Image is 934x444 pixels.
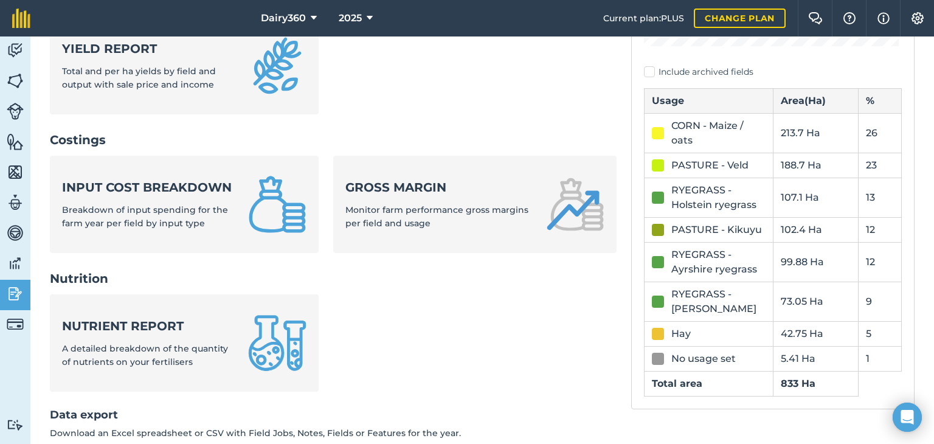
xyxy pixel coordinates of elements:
strong: Yield report [62,40,233,57]
img: svg+xml;base64,PD94bWwgdmVyc2lvbj0iMS4wIiBlbmNvZGluZz0idXRmLTgiPz4KPCEtLSBHZW5lcmF0b3I6IEFkb2JlIE... [7,103,24,120]
td: 26 [859,113,902,153]
img: svg+xml;base64,PD94bWwgdmVyc2lvbj0iMS4wIiBlbmNvZGluZz0idXRmLTgiPz4KPCEtLSBHZW5lcmF0b3I6IEFkb2JlIE... [7,224,24,242]
p: Download an Excel spreadsheet or CSV with Field Jobs, Notes, Fields or Features for the year. [50,426,617,440]
span: Current plan : PLUS [603,12,684,25]
th: Area ( Ha ) [773,88,859,113]
td: 23 [859,153,902,178]
h2: Costings [50,131,617,148]
div: RYEGRASS - Ayrshire ryegrass [671,248,766,277]
td: 12 [859,242,902,282]
img: svg+xml;base64,PD94bWwgdmVyc2lvbj0iMS4wIiBlbmNvZGluZz0idXRmLTgiPz4KPCEtLSBHZW5lcmF0b3I6IEFkb2JlIE... [7,419,24,431]
div: RYEGRASS - [PERSON_NAME] [671,287,766,316]
span: 2025 [339,11,362,26]
img: Input cost breakdown [248,175,306,234]
img: svg+xml;base64,PD94bWwgdmVyc2lvbj0iMS4wIiBlbmNvZGluZz0idXRmLTgiPz4KPCEtLSBHZW5lcmF0b3I6IEFkb2JlIE... [7,316,24,333]
span: Breakdown of input spending for the farm year per field by input type [62,204,228,229]
a: Gross marginMonitor farm performance gross margins per field and usage [333,156,617,253]
img: fieldmargin Logo [12,9,30,28]
img: svg+xml;base64,PD94bWwgdmVyc2lvbj0iMS4wIiBlbmNvZGluZz0idXRmLTgiPz4KPCEtLSBHZW5lcmF0b3I6IEFkb2JlIE... [7,193,24,212]
strong: Input cost breakdown [62,179,233,196]
strong: Nutrient report [62,317,233,335]
span: Dairy360 [261,11,306,26]
td: 102.4 Ha [773,217,859,242]
img: svg+xml;base64,PHN2ZyB4bWxucz0iaHR0cDovL3d3dy53My5vcmcvMjAwMC9zdmciIHdpZHRoPSI1NiIgaGVpZ2h0PSI2MC... [7,133,24,151]
img: Two speech bubbles overlapping with the left bubble in the forefront [808,12,823,24]
td: 12 [859,217,902,242]
td: 73.05 Ha [773,282,859,321]
img: Gross margin [546,175,604,234]
div: PASTURE - Veld [671,158,749,173]
div: RYEGRASS - Holstein ryegrass [671,183,766,212]
img: svg+xml;base64,PHN2ZyB4bWxucz0iaHR0cDovL3d3dy53My5vcmcvMjAwMC9zdmciIHdpZHRoPSI1NiIgaGVpZ2h0PSI2MC... [7,72,24,90]
img: Yield report [248,36,306,95]
strong: Total area [652,378,702,389]
div: CORN - Maize / oats [671,119,766,148]
img: A cog icon [910,12,925,24]
strong: 833 Ha [781,378,815,389]
img: svg+xml;base64,PD94bWwgdmVyc2lvbj0iMS4wIiBlbmNvZGluZz0idXRmLTgiPz4KPCEtLSBHZW5lcmF0b3I6IEFkb2JlIE... [7,41,24,60]
td: 1 [859,346,902,371]
td: 107.1 Ha [773,178,859,217]
td: 9 [859,282,902,321]
td: 5.41 Ha [773,346,859,371]
span: Total and per ha yields by field and output with sale price and income [62,66,216,90]
img: svg+xml;base64,PHN2ZyB4bWxucz0iaHR0cDovL3d3dy53My5vcmcvMjAwMC9zdmciIHdpZHRoPSI1NiIgaGVpZ2h0PSI2MC... [7,163,24,181]
label: Include archived fields [644,66,902,78]
h2: Data export [50,406,617,424]
td: 99.88 Ha [773,242,859,282]
img: Nutrient report [248,314,306,372]
h2: Nutrition [50,270,617,287]
span: A detailed breakdown of the quantity of nutrients on your fertilisers [62,343,228,367]
td: 42.75 Ha [773,321,859,346]
th: Usage [645,88,773,113]
th: % [859,88,902,113]
div: Hay [671,327,691,341]
img: svg+xml;base64,PHN2ZyB4bWxucz0iaHR0cDovL3d3dy53My5vcmcvMjAwMC9zdmciIHdpZHRoPSIxNyIgaGVpZ2h0PSIxNy... [877,11,890,26]
a: Input cost breakdownBreakdown of input spending for the farm year per field by input type [50,156,319,253]
strong: Gross margin [345,179,531,196]
a: Yield reportTotal and per ha yields by field and output with sale price and income [50,17,319,114]
img: svg+xml;base64,PD94bWwgdmVyc2lvbj0iMS4wIiBlbmNvZGluZz0idXRmLTgiPz4KPCEtLSBHZW5lcmF0b3I6IEFkb2JlIE... [7,254,24,272]
td: 13 [859,178,902,217]
a: Change plan [694,9,786,28]
div: No usage set [671,352,736,366]
img: svg+xml;base64,PD94bWwgdmVyc2lvbj0iMS4wIiBlbmNvZGluZz0idXRmLTgiPz4KPCEtLSBHZW5lcmF0b3I6IEFkb2JlIE... [7,285,24,303]
td: 188.7 Ha [773,153,859,178]
div: PASTURE - Kikuyu [671,223,762,237]
div: Open Intercom Messenger [893,403,922,432]
td: 5 [859,321,902,346]
span: Monitor farm performance gross margins per field and usage [345,204,528,229]
img: A question mark icon [842,12,857,24]
a: Nutrient reportA detailed breakdown of the quantity of nutrients on your fertilisers [50,294,319,392]
td: 213.7 Ha [773,113,859,153]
